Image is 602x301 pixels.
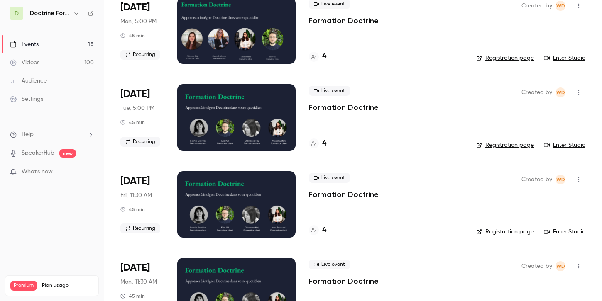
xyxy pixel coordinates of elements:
div: Sep 26 Fri, 11:30 AM (Europe/Paris) [120,171,164,238]
span: Plan usage [42,282,93,289]
a: Enter Studio [544,141,585,149]
h4: 4 [322,51,326,62]
span: Created by [521,261,552,271]
span: Webinar Doctrine [556,175,565,184]
div: Audience [10,77,47,85]
span: Recurring [120,50,160,60]
div: Events [10,40,39,49]
a: 4 [309,51,326,62]
span: Mon, 5:00 PM [120,17,157,26]
span: [DATE] [120,1,150,14]
span: Live event [309,173,350,183]
span: new [59,149,76,158]
span: [DATE] [120,175,150,188]
span: D [15,9,19,18]
div: Settings [10,95,43,103]
div: Sep 23 Tue, 5:00 PM (Europe/Paris) [120,84,164,150]
span: Created by [521,1,552,11]
span: Help [22,130,34,139]
span: Created by [521,175,552,184]
a: Enter Studio [544,228,585,236]
span: Recurring [120,223,160,233]
span: What's new [22,167,53,176]
a: Formation Doctrine [309,276,379,286]
span: [DATE] [120,261,150,274]
span: Fri, 11:30 AM [120,191,152,199]
span: [DATE] [120,87,150,101]
span: WD [556,87,565,97]
a: Registration page [476,54,534,62]
span: Tue, 5:00 PM [120,104,154,112]
a: Registration page [476,228,534,236]
a: Formation Doctrine [309,102,379,112]
a: Registration page [476,141,534,149]
div: 45 min [120,32,145,39]
span: WD [556,175,565,184]
div: 45 min [120,119,145,126]
h6: Doctrine Formation Avocats [30,9,70,17]
h4: 4 [322,225,326,236]
span: Recurring [120,137,160,147]
span: WD [556,261,565,271]
span: Webinar Doctrine [556,1,565,11]
div: 45 min [120,293,145,299]
a: Enter Studio [544,54,585,62]
span: WD [556,1,565,11]
span: Webinar Doctrine [556,261,565,271]
span: Webinar Doctrine [556,87,565,97]
h4: 4 [322,138,326,149]
div: Videos [10,58,39,67]
span: Live event [309,86,350,96]
span: Mon, 11:30 AM [120,278,157,286]
a: 4 [309,138,326,149]
span: Live event [309,260,350,269]
a: SpeakerHub [22,149,54,158]
div: 45 min [120,206,145,213]
iframe: Noticeable Trigger [84,168,94,176]
a: Formation Doctrine [309,189,379,199]
a: 4 [309,225,326,236]
a: Formation Doctrine [309,16,379,26]
span: Created by [521,87,552,97]
li: help-dropdown-opener [10,130,94,139]
span: Premium [10,281,37,291]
